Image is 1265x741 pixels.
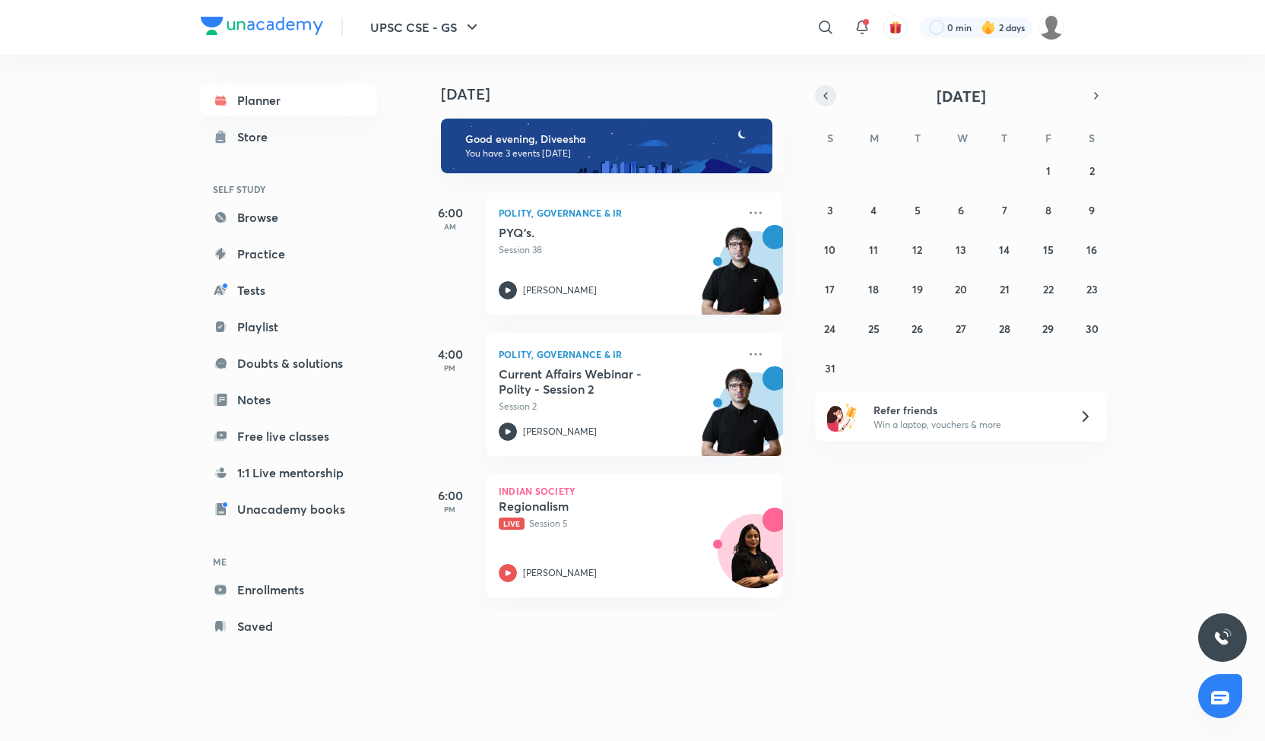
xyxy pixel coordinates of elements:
img: Company Logo [201,17,323,35]
button: August 1, 2025 [1036,158,1061,182]
a: Notes [201,385,377,415]
button: August 30, 2025 [1080,316,1104,340]
button: August 16, 2025 [1080,237,1104,261]
abbr: August 31, 2025 [825,361,835,375]
abbr: August 14, 2025 [999,242,1010,257]
abbr: August 11, 2025 [869,242,878,257]
button: August 19, 2025 [905,277,930,301]
h5: 6:00 [420,204,480,222]
abbr: Saturday [1089,131,1095,145]
button: [DATE] [836,85,1086,106]
button: August 26, 2025 [905,316,930,340]
button: August 5, 2025 [905,198,930,222]
a: Enrollments [201,575,377,605]
abbr: August 21, 2025 [1000,282,1010,296]
abbr: August 29, 2025 [1042,321,1054,336]
a: Playlist [201,312,377,342]
abbr: August 9, 2025 [1089,203,1095,217]
button: August 8, 2025 [1036,198,1061,222]
h4: [DATE] [441,85,798,103]
a: 1:1 Live mentorship [201,458,377,488]
abbr: August 16, 2025 [1086,242,1097,257]
abbr: August 27, 2025 [956,321,966,336]
button: August 21, 2025 [992,277,1016,301]
div: Store [237,128,277,146]
p: PM [420,505,480,514]
button: August 22, 2025 [1036,277,1061,301]
p: Polity, Governance & IR [499,204,737,222]
abbr: August 1, 2025 [1046,163,1051,178]
button: August 18, 2025 [861,277,886,301]
a: Tests [201,275,377,306]
button: August 11, 2025 [861,237,886,261]
p: Session 38 [499,243,737,257]
button: August 17, 2025 [818,277,842,301]
button: August 13, 2025 [949,237,973,261]
h5: 4:00 [420,345,480,363]
abbr: August 12, 2025 [912,242,922,257]
abbr: August 28, 2025 [999,321,1010,336]
img: evening [441,119,772,173]
abbr: August 13, 2025 [956,242,966,257]
button: UPSC CSE - GS [361,12,490,43]
a: Planner [201,85,377,116]
abbr: August 23, 2025 [1086,282,1098,296]
a: Store [201,122,377,152]
button: August 29, 2025 [1036,316,1061,340]
abbr: August 10, 2025 [824,242,835,257]
button: August 12, 2025 [905,237,930,261]
abbr: Wednesday [957,131,968,145]
p: Win a laptop, vouchers & more [873,418,1061,432]
img: avatar [889,21,902,34]
h6: ME [201,549,377,575]
a: Browse [201,202,377,233]
a: Unacademy books [201,494,377,524]
button: August 24, 2025 [818,316,842,340]
abbr: August 24, 2025 [824,321,835,336]
abbr: August 18, 2025 [868,282,879,296]
h6: SELF STUDY [201,176,377,202]
a: Saved [201,611,377,641]
abbr: Sunday [827,131,833,145]
abbr: Monday [870,131,879,145]
abbr: August 17, 2025 [825,282,835,296]
img: unacademy [699,225,783,330]
a: Free live classes [201,421,377,451]
button: August 20, 2025 [949,277,973,301]
p: Polity, Governance & IR [499,345,737,363]
button: August 14, 2025 [992,237,1016,261]
p: Session 2 [499,400,737,413]
h5: 6:00 [420,486,480,505]
abbr: August 26, 2025 [911,321,923,336]
button: August 6, 2025 [949,198,973,222]
abbr: Thursday [1001,131,1007,145]
button: August 25, 2025 [861,316,886,340]
button: August 7, 2025 [992,198,1016,222]
button: August 3, 2025 [818,198,842,222]
h5: PYQ’s. [499,225,688,240]
img: streak [981,20,996,35]
button: August 28, 2025 [992,316,1016,340]
p: AM [420,222,480,231]
p: [PERSON_NAME] [523,425,597,439]
abbr: Tuesday [915,131,921,145]
a: Practice [201,239,377,269]
p: Session 5 [499,517,737,530]
abbr: August 7, 2025 [1002,203,1007,217]
abbr: August 2, 2025 [1089,163,1095,178]
img: referral [827,401,858,432]
span: [DATE] [937,86,986,106]
button: August 2, 2025 [1080,158,1104,182]
p: Indian Society [499,486,771,496]
p: [PERSON_NAME] [523,566,597,580]
img: Avatar [718,522,791,595]
p: You have 3 events [DATE] [465,147,759,160]
abbr: August 4, 2025 [870,203,877,217]
h5: Regionalism [499,499,688,514]
h6: Refer friends [873,402,1061,418]
button: August 4, 2025 [861,198,886,222]
img: unacademy [699,366,783,471]
a: Doubts & solutions [201,348,377,378]
img: ttu [1213,629,1232,647]
button: August 15, 2025 [1036,237,1061,261]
